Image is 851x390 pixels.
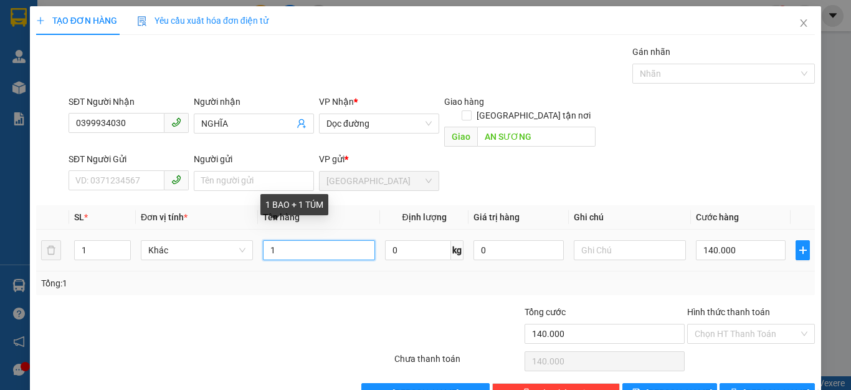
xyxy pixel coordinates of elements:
div: SĐT Người Nhận [69,95,189,109]
b: Gửi khách hàng [77,18,123,77]
input: 0 [473,240,563,260]
span: Tổng cước [525,307,566,317]
span: kg [451,240,464,260]
span: Giao hàng [444,97,484,107]
button: plus [796,240,810,260]
div: SĐT Người Gửi [69,152,189,166]
button: Close [786,6,821,41]
b: [DOMAIN_NAME] [105,47,171,57]
div: Người gửi [194,152,314,166]
button: delete [41,240,61,260]
span: Cước hàng [696,212,739,222]
span: user-add [297,119,307,129]
span: phone [171,175,181,185]
span: TẠO ĐƠN HÀNG [36,16,117,26]
input: Ghi Chú [574,240,686,260]
b: Xe Đăng Nhân [16,80,55,139]
input: VD: Bàn, Ghế [263,240,375,260]
span: close [799,18,809,28]
span: Khác [148,241,245,260]
span: Quảng Sơn [326,172,432,190]
label: Hình thức thanh toán [687,307,770,317]
th: Ghi chú [569,205,691,230]
span: Yêu cầu xuất hóa đơn điện tử [137,16,269,26]
span: Giao [444,127,477,147]
div: Tổng: 1 [41,276,330,290]
span: phone [171,117,181,127]
label: Gán nhãn [632,47,670,57]
span: plus [796,245,809,255]
span: [GEOGRAPHIC_DATA] tận nơi [472,109,596,122]
span: Định lượng [402,212,446,222]
div: Người nhận [194,95,314,109]
div: Chưa thanh toán [393,352,523,374]
div: VP gửi [319,152,439,166]
span: Giá trị hàng [473,212,520,222]
li: (c) 2017 [105,59,171,75]
span: plus [36,16,45,25]
span: SL [74,212,84,222]
span: VP Nhận [319,97,354,107]
span: Đơn vị tính [141,212,188,222]
img: icon [137,16,147,26]
input: Dọc đường [477,127,596,147]
div: 1 BAO + 1 TÚM [260,194,328,215]
img: logo.jpg [135,16,165,46]
span: Dọc đường [326,114,432,133]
